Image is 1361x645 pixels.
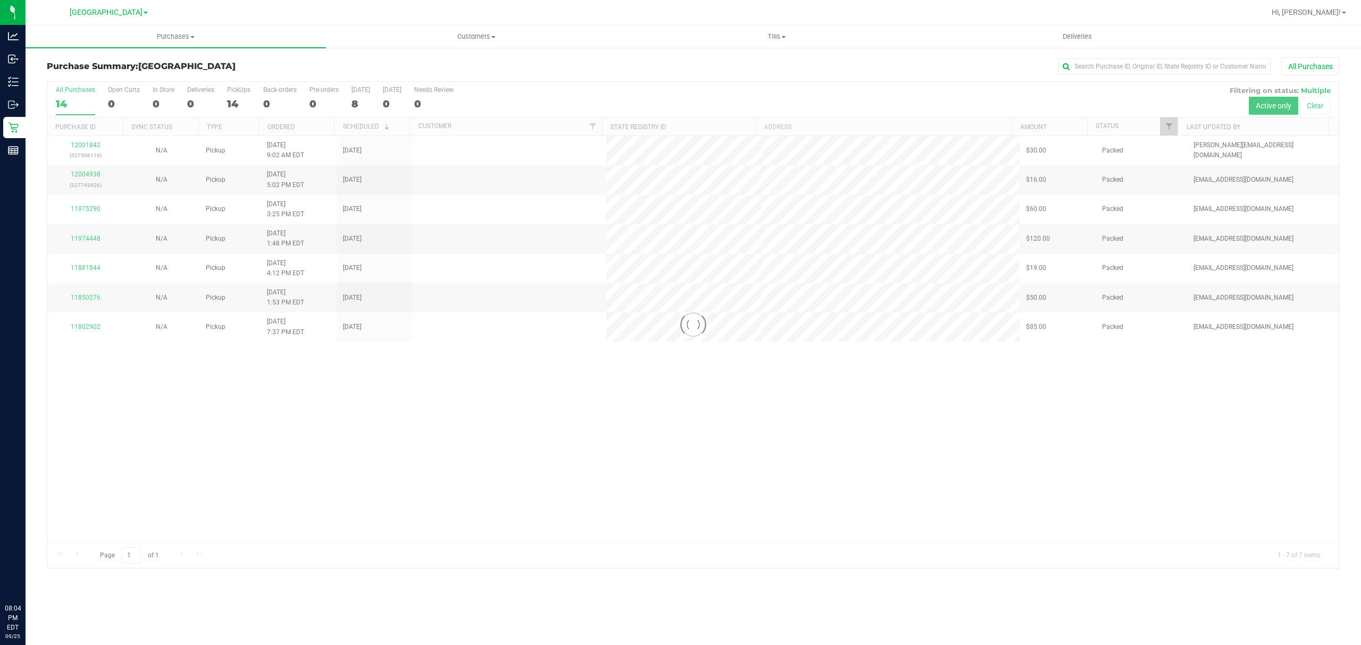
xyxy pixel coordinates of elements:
span: Customers [326,32,626,41]
a: Tills [626,26,927,48]
inline-svg: Reports [8,145,19,156]
span: Deliveries [1048,32,1106,41]
inline-svg: Retail [8,122,19,133]
iframe: Resource center [11,560,43,592]
h3: Purchase Summary: [47,62,478,71]
span: Purchases [26,32,326,41]
a: Purchases [26,26,326,48]
inline-svg: Inbound [8,54,19,64]
inline-svg: Outbound [8,99,19,110]
button: All Purchases [1281,57,1340,75]
input: Search Purchase ID, Original ID, State Registry ID or Customer Name... [1058,58,1271,74]
p: 09/25 [5,632,21,640]
span: [GEOGRAPHIC_DATA] [70,8,142,17]
inline-svg: Inventory [8,77,19,87]
p: 08:04 PM EDT [5,604,21,632]
span: [GEOGRAPHIC_DATA] [138,61,236,71]
a: Customers [326,26,626,48]
a: Deliveries [927,26,1228,48]
inline-svg: Analytics [8,31,19,41]
span: Hi, [PERSON_NAME]! [1272,8,1341,16]
span: Tills [627,32,926,41]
